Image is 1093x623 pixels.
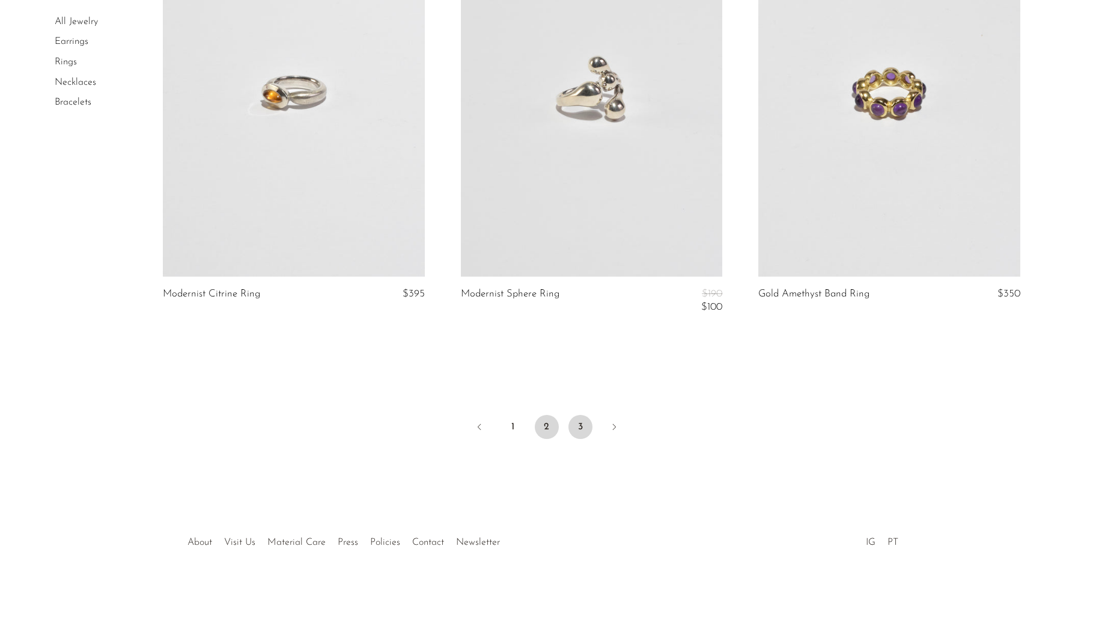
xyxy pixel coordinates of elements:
[860,528,904,551] ul: Social Medias
[55,97,91,107] a: Bracelets
[55,37,88,47] a: Earrings
[461,289,559,313] a: Modernist Sphere Ring
[887,538,898,547] a: PT
[501,415,525,439] a: 1
[866,538,875,547] a: IG
[338,538,358,547] a: Press
[568,415,592,439] a: 3
[370,538,400,547] a: Policies
[701,302,722,312] span: $100
[267,538,326,547] a: Material Care
[467,415,492,441] a: Previous
[602,415,626,441] a: Next
[758,289,869,299] a: Gold Amethyst Band Ring
[412,538,444,547] a: Contact
[163,289,260,299] a: Modernist Citrine Ring
[702,289,722,299] span: $190
[997,289,1020,299] span: $350
[55,17,98,26] a: All Jewelry
[55,57,77,67] a: Rings
[535,415,559,439] span: 2
[181,528,506,551] ul: Quick links
[403,289,425,299] span: $395
[187,538,212,547] a: About
[55,78,96,87] a: Necklaces
[224,538,255,547] a: Visit Us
